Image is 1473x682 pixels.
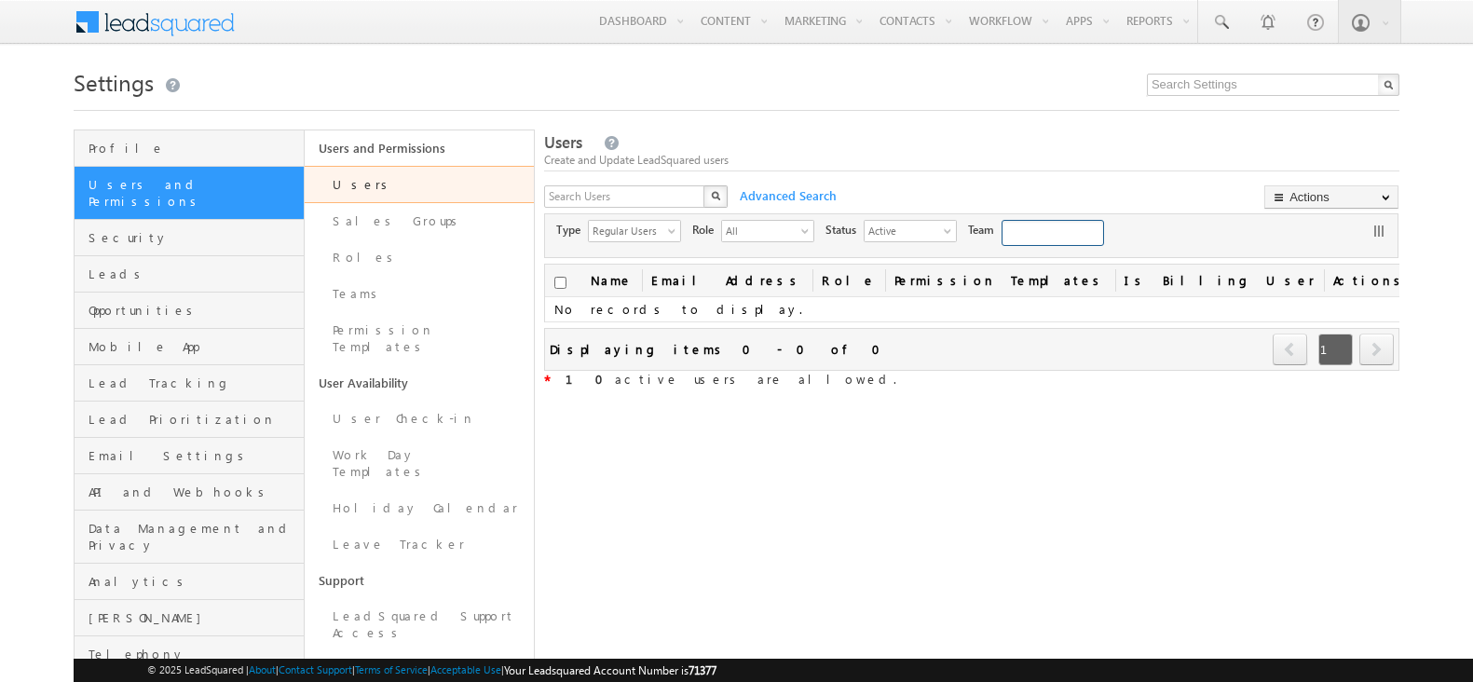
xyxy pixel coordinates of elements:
[544,185,706,208] input: Search Users
[801,225,816,236] span: select
[75,564,304,600] a: Analytics
[1359,334,1394,365] span: next
[355,663,428,675] a: Terms of Service
[730,187,842,204] span: Advanced Search
[89,229,299,246] span: Security
[1273,335,1308,365] a: prev
[722,221,798,239] span: All
[812,265,885,296] a: Role
[305,276,535,312] a: Teams
[305,490,535,526] a: Holiday Calendar
[75,256,304,293] a: Leads
[75,130,304,167] a: Profile
[504,663,716,677] span: Your Leadsquared Account Number is
[74,67,154,97] span: Settings
[305,598,535,651] a: LeadSquared Support Access
[1324,265,1416,296] span: Actions
[249,663,276,675] a: About
[89,573,299,590] span: Analytics
[1147,74,1399,96] input: Search Settings
[885,265,1115,296] span: Permission Templates
[89,411,299,428] span: Lead Prioritization
[89,338,299,355] span: Mobile App
[1115,265,1324,296] a: Is Billing User
[89,302,299,319] span: Opportunities
[75,474,304,511] a: API and Webhooks
[551,371,896,387] span: active users are allowed.
[89,447,299,464] span: Email Settings
[544,152,1399,169] div: Create and Update LeadSquared users
[566,371,615,387] strong: 10
[305,166,535,203] a: Users
[75,636,304,673] a: Telephony
[89,609,299,626] span: [PERSON_NAME]
[75,365,304,402] a: Lead Tracking
[279,663,352,675] a: Contact Support
[556,222,588,239] span: Type
[75,293,304,329] a: Opportunities
[305,526,535,563] a: Leave Tracker
[1318,334,1353,365] span: 1
[75,600,304,636] a: [PERSON_NAME]
[89,266,299,282] span: Leads
[305,203,535,239] a: Sales Groups
[75,329,304,365] a: Mobile App
[865,221,941,239] span: Active
[89,140,299,157] span: Profile
[305,437,535,490] a: Work Day Templates
[147,662,716,679] span: © 2025 LeadSquared | | | | |
[89,375,299,391] span: Lead Tracking
[668,225,683,236] span: select
[305,563,535,598] a: Support
[89,646,299,662] span: Telephony
[1359,335,1394,365] a: next
[75,511,304,564] a: Data Management and Privacy
[968,222,1002,239] span: Team
[430,663,501,675] a: Acceptable Use
[711,191,720,200] img: Search
[305,239,535,276] a: Roles
[581,265,642,296] a: Name
[1264,185,1398,209] button: Actions
[75,167,304,220] a: Users and Permissions
[89,176,299,210] span: Users and Permissions
[1273,334,1307,365] span: prev
[89,520,299,553] span: Data Management and Privacy
[692,222,721,239] span: Role
[75,438,304,474] a: Email Settings
[305,312,535,365] a: Permission Templates
[642,265,812,296] a: Email Address
[305,130,535,166] a: Users and Permissions
[589,221,665,239] span: Regular Users
[305,401,535,437] a: User Check-in
[545,297,1416,322] td: No records to display.
[550,338,892,360] div: Displaying items 0 - 0 of 0
[689,663,716,677] span: 71377
[89,484,299,500] span: API and Webhooks
[944,225,959,236] span: select
[75,220,304,256] a: Security
[305,365,535,401] a: User Availability
[544,131,582,153] span: Users
[75,402,304,438] a: Lead Prioritization
[825,222,864,239] span: Status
